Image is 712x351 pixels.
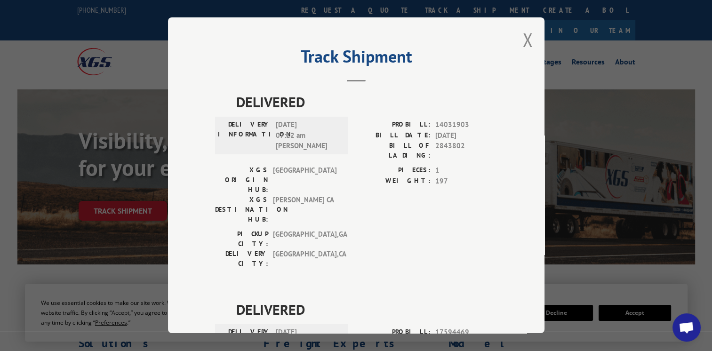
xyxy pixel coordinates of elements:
[276,120,339,152] span: [DATE] 07:22 am [PERSON_NAME]
[215,165,268,195] label: XGS ORIGIN HUB:
[215,229,268,249] label: PICKUP CITY:
[273,229,336,249] span: [GEOGRAPHIC_DATA] , GA
[236,299,497,320] span: DELIVERED
[273,165,336,195] span: [GEOGRAPHIC_DATA]
[273,195,336,224] span: [PERSON_NAME] CA
[356,327,431,338] label: PROBILL:
[435,165,497,176] span: 1
[435,176,497,187] span: 197
[435,141,497,160] span: 2843802
[435,130,497,141] span: [DATE]
[356,165,431,176] label: PIECES:
[356,130,431,141] label: BILL DATE:
[236,91,497,112] span: DELIVERED
[435,120,497,130] span: 14031903
[215,195,268,224] label: XGS DESTINATION HUB:
[672,313,701,342] div: Open chat
[215,50,497,68] h2: Track Shipment
[356,176,431,187] label: WEIGHT:
[522,27,533,52] button: Close modal
[273,249,336,269] span: [GEOGRAPHIC_DATA] , CA
[218,120,271,152] label: DELIVERY INFORMATION:
[435,327,497,338] span: 17594469
[356,120,431,130] label: PROBILL:
[356,141,431,160] label: BILL OF LADING:
[215,249,268,269] label: DELIVERY CITY:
